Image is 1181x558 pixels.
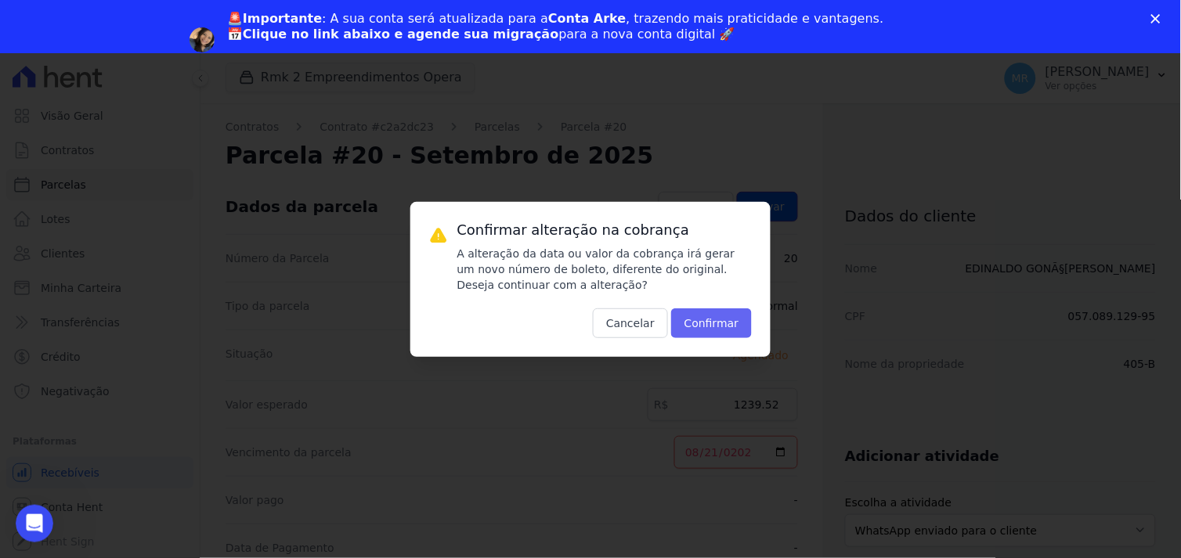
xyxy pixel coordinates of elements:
p: A alteração da data ou valor da cobrança irá gerar um novo número de boleto, diferente do origina... [457,246,753,293]
div: Fechar [1151,14,1167,23]
div: : A sua conta será atualizada para a , trazendo mais praticidade e vantagens. 📅 para a nova conta... [227,11,884,42]
button: Confirmar [671,308,753,338]
h3: Confirmar alteração na cobrança [457,221,753,239]
b: 🚨Importante [227,11,322,26]
img: Profile image for Adriane [190,27,215,52]
b: Clique no link abaixo e agende sua migração [243,27,559,41]
b: Conta Arke [548,11,626,26]
iframe: Intercom live chat [16,505,53,542]
button: Cancelar [593,308,668,338]
a: Agendar migração [227,52,356,69]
